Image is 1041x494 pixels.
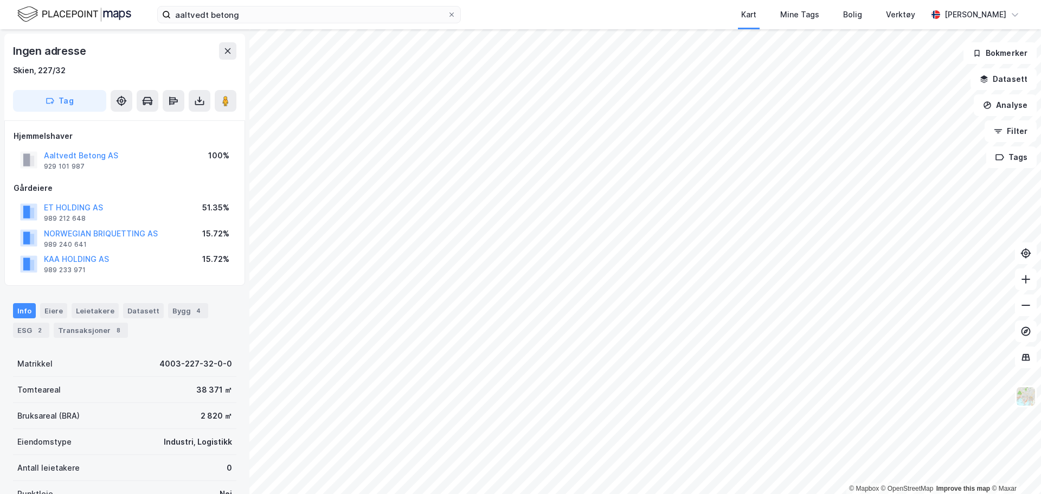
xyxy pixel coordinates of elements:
[14,182,236,195] div: Gårdeiere
[13,64,66,77] div: Skien, 227/32
[171,7,447,23] input: Søk på adresse, matrikkel, gårdeiere, leietakere eller personer
[17,461,80,474] div: Antall leietakere
[54,323,128,338] div: Transaksjoner
[17,357,53,370] div: Matrikkel
[987,442,1041,494] iframe: Chat Widget
[886,8,915,21] div: Verktøy
[164,435,232,448] div: Industri, Logistikk
[123,303,164,318] div: Datasett
[227,461,232,474] div: 0
[196,383,232,396] div: 38 371 ㎡
[202,201,229,214] div: 51.35%
[13,42,88,60] div: Ingen adresse
[971,68,1037,90] button: Datasett
[193,305,204,316] div: 4
[208,149,229,162] div: 100%
[936,485,990,492] a: Improve this map
[974,94,1037,116] button: Analyse
[881,485,934,492] a: OpenStreetMap
[113,325,124,336] div: 8
[986,146,1037,168] button: Tags
[44,162,85,171] div: 929 101 987
[944,8,1006,21] div: [PERSON_NAME]
[202,227,229,240] div: 15.72%
[44,214,86,223] div: 989 212 648
[44,240,87,249] div: 989 240 641
[963,42,1037,64] button: Bokmerker
[780,8,819,21] div: Mine Tags
[843,8,862,21] div: Bolig
[40,303,67,318] div: Eiere
[17,383,61,396] div: Tomteareal
[34,325,45,336] div: 2
[168,303,208,318] div: Bygg
[985,120,1037,142] button: Filter
[17,435,72,448] div: Eiendomstype
[159,357,232,370] div: 4003-227-32-0-0
[1016,386,1036,407] img: Z
[44,266,86,274] div: 989 233 971
[13,90,106,112] button: Tag
[13,323,49,338] div: ESG
[202,253,229,266] div: 15.72%
[13,303,36,318] div: Info
[741,8,756,21] div: Kart
[72,303,119,318] div: Leietakere
[17,409,80,422] div: Bruksareal (BRA)
[17,5,131,24] img: logo.f888ab2527a4732fd821a326f86c7f29.svg
[849,485,879,492] a: Mapbox
[201,409,232,422] div: 2 820 ㎡
[14,130,236,143] div: Hjemmelshaver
